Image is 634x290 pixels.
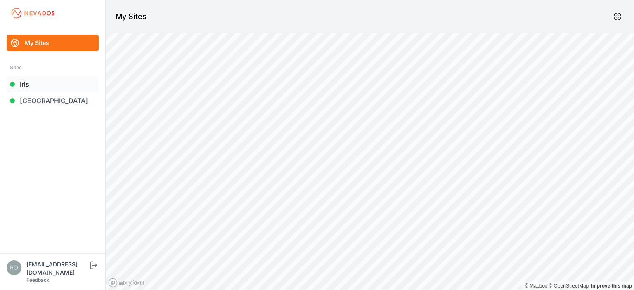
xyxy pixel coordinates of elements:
[7,35,99,51] a: My Sites
[591,283,632,289] a: Map feedback
[10,63,95,73] div: Sites
[10,7,56,20] img: Nevados
[7,92,99,109] a: [GEOGRAPHIC_DATA]
[26,277,50,283] a: Feedback
[26,260,88,277] div: [EMAIL_ADDRESS][DOMAIN_NAME]
[549,283,589,289] a: OpenStreetMap
[106,33,634,290] canvas: Map
[7,76,99,92] a: Iris
[525,283,547,289] a: Mapbox
[7,260,21,275] img: rono@prim.com
[108,278,144,288] a: Mapbox logo
[116,11,147,22] h1: My Sites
